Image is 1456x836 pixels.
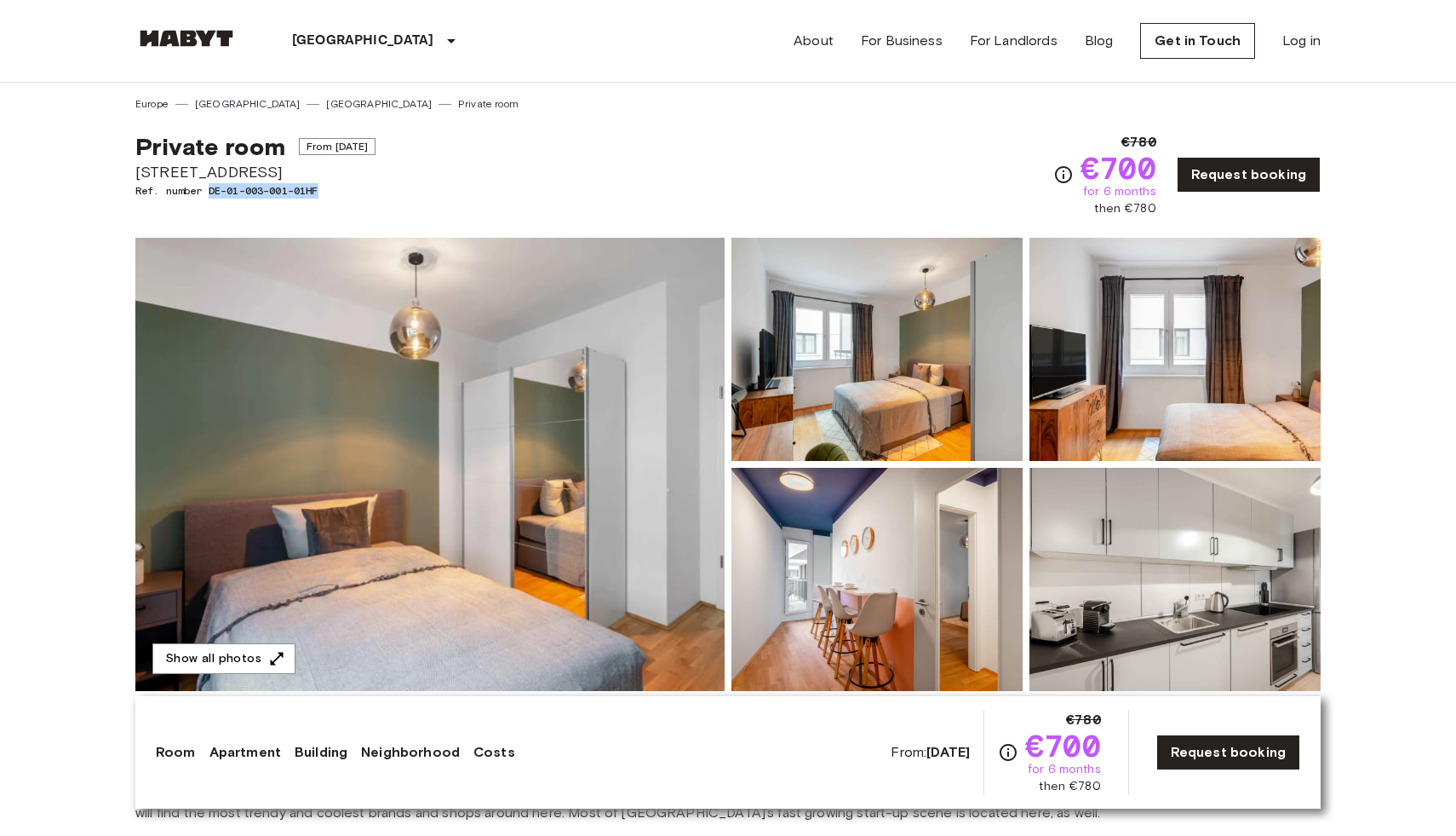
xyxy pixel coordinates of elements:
[135,96,169,112] a: Europe
[1081,153,1156,183] span: €700
[195,96,301,112] a: [GEOGRAPHIC_DATA]
[1121,132,1156,153] span: €780
[1282,31,1321,51] a: Log in
[326,96,432,112] a: [GEOGRAPHIC_DATA]
[1029,468,1321,691] img: Picture of unit DE-01-003-001-01HF
[1066,710,1101,730] span: €780
[458,96,519,112] a: Private room
[1083,183,1156,200] span: for 6 months
[1039,778,1100,795] span: then €780
[152,643,295,675] button: Show all photos
[1025,730,1101,761] span: €700
[1029,238,1321,461] img: Picture of unit DE-01-003-001-01HF
[135,238,725,691] img: Marketing picture of unit DE-01-003-001-01HF
[299,138,376,155] span: From [DATE]
[1140,23,1255,59] a: Get in Touch
[135,30,238,47] img: Habyt
[135,161,375,183] span: [STREET_ADDRESS]
[970,31,1058,51] a: For Landlords
[1094,200,1155,217] span: then €780
[135,132,285,161] span: Private room
[1028,761,1101,778] span: for 6 months
[292,31,434,51] p: [GEOGRAPHIC_DATA]
[209,742,281,763] a: Apartment
[156,742,196,763] a: Room
[361,742,460,763] a: Neighborhood
[1053,164,1074,185] svg: Check cost overview for full price breakdown. Please note that discounts apply to new joiners onl...
[295,742,347,763] a: Building
[731,238,1023,461] img: Picture of unit DE-01-003-001-01HF
[794,31,834,51] a: About
[926,744,970,760] b: [DATE]
[861,31,943,51] a: For Business
[135,183,375,199] span: Ref. number DE-01-003-001-01HF
[998,742,1018,763] svg: Check cost overview for full price breakdown. Please note that discounts apply to new joiners onl...
[1085,31,1114,51] a: Blog
[731,468,1023,691] img: Picture of unit DE-01-003-001-01HF
[1156,735,1300,770] a: Request booking
[473,742,515,763] a: Costs
[891,743,970,762] span: From:
[1177,157,1321,193] a: Request booking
